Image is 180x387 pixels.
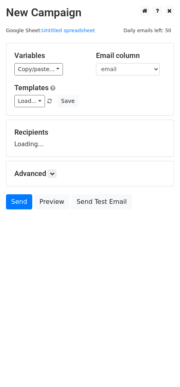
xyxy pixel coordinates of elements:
a: Daily emails left: 50 [121,27,174,33]
a: Templates [14,83,49,92]
button: Save [57,95,78,107]
a: Send Test Email [71,194,132,209]
a: Copy/paste... [14,63,63,75]
a: Untitled spreadsheet [42,27,95,33]
a: Load... [14,95,45,107]
a: Preview [34,194,69,209]
div: Loading... [14,128,166,149]
h2: New Campaign [6,6,174,19]
h5: Variables [14,51,84,60]
small: Google Sheet: [6,27,95,33]
h5: Advanced [14,169,166,178]
span: Daily emails left: 50 [121,26,174,35]
a: Send [6,194,32,209]
h5: Recipients [14,128,166,137]
h5: Email column [96,51,166,60]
